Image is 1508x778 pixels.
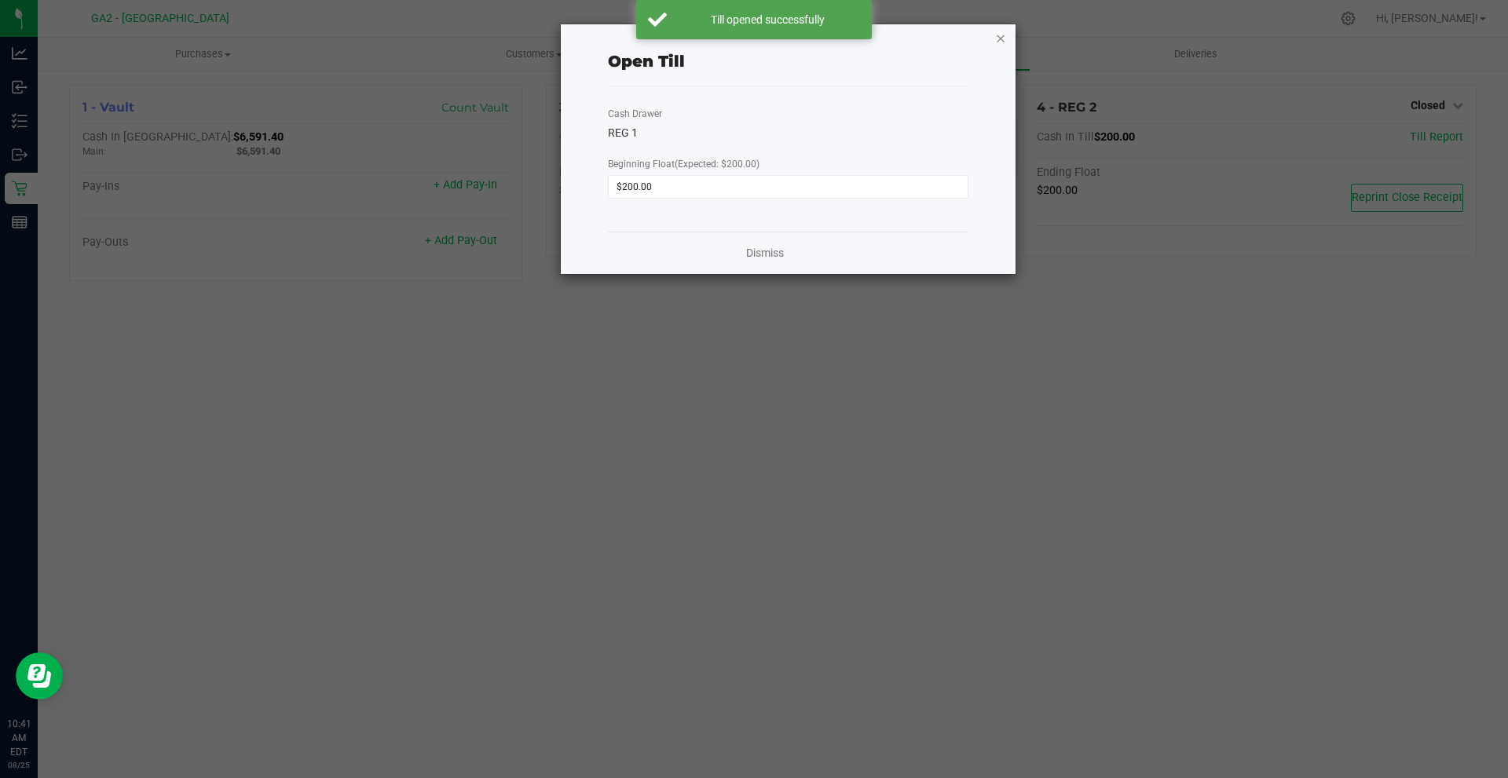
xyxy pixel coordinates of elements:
iframe: Resource center [16,652,63,699]
div: Open Till [608,49,685,73]
span: (Expected: $200.00) [675,159,759,170]
label: Cash Drawer [608,107,662,121]
span: Beginning Float [608,159,759,170]
div: Till opened successfully [675,12,860,27]
div: REG 1 [608,125,968,141]
a: Dismiss [746,245,784,261]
